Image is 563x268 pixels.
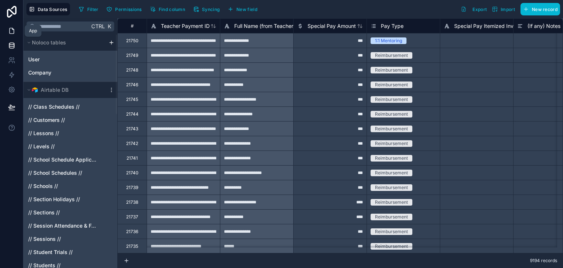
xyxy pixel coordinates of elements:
div: 21739 [126,185,138,191]
a: // Sessions // [28,235,98,243]
span: New field [236,7,257,12]
span: Special Pay Itemized Invoice [454,22,523,30]
div: 21744 [126,111,139,117]
div: Reimbursement [375,140,408,147]
button: New record [520,3,560,15]
div: // Class Schedules // [25,101,116,113]
div: Reimbursement [375,96,408,103]
button: Import [489,3,518,15]
span: (If any) Notes [527,22,560,30]
span: Data Sources [38,7,67,12]
a: // School Schedule Applications // [28,156,98,163]
span: // Sessions // [28,235,61,243]
a: // Class Schedules // [28,103,98,111]
div: // Levels // [25,141,116,152]
div: 21742 [126,141,138,146]
div: 21741 [126,155,138,161]
button: Filter [76,4,101,15]
span: New record [532,7,558,12]
a: // Student Trials // [28,249,98,256]
span: Pay Type [381,22,404,30]
span: Full Name (from Teachers) [234,22,298,30]
a: // Schools // [28,182,98,190]
div: Reimbursement [375,214,408,220]
div: // Customers // [25,114,116,126]
div: Reimbursement [375,67,408,73]
a: // Section Holidays // [28,196,98,203]
div: App [29,28,37,34]
div: 21737 [126,214,138,220]
span: // Section Holidays // [28,196,80,203]
div: // Schools // [25,180,116,192]
div: // School Schedule Applications // [25,154,116,166]
a: // Session Attendance & Feedback // [28,222,98,229]
span: Airtable DB [41,86,69,94]
span: // Student Trials // [28,249,73,256]
div: 21736 [126,229,138,235]
span: // School Schedules // [28,169,82,177]
div: Reimbursement [375,199,408,206]
div: // Session Attendance & Feedback // [25,220,116,232]
a: User [28,56,91,63]
span: K [107,24,112,29]
span: // Customers // [28,116,65,124]
span: User [28,56,40,63]
div: // Section Holidays // [25,193,116,205]
div: // Lessons // [25,127,116,139]
button: Permissions [104,4,144,15]
div: 21735 [126,243,138,249]
div: Reimbursement [375,111,408,117]
button: Export [458,3,489,15]
div: Reimbursement [375,170,408,176]
div: 21749 [126,52,138,58]
span: Export [472,7,487,12]
a: Permissions [104,4,147,15]
div: Company [25,67,116,79]
button: Airtable LogoAirtable DB [25,85,106,95]
div: Reimbursement [375,184,408,191]
div: // School Schedules // [25,167,116,179]
span: // Levels // [28,143,55,150]
div: 21745 [126,97,138,102]
span: Teacher Payment ID [161,22,210,30]
button: Noloco tables [25,37,106,48]
div: Reimbursement [375,126,408,132]
div: // Sessions // [25,233,116,245]
span: Permissions [115,7,141,12]
a: // Levels // [28,143,98,150]
span: Import [501,7,515,12]
div: Reimbursement [375,155,408,162]
a: // Customers // [28,116,98,124]
div: // Sections // [25,207,116,218]
span: Noloco tables [32,39,66,46]
div: Reimbursement [375,82,408,88]
a: New record [518,3,560,15]
button: Data Sources [26,3,70,15]
div: 1:1 Mentoring [375,37,402,44]
div: 21748 [126,67,138,73]
div: 21743 [126,126,138,132]
span: Special Pay Amount [308,22,356,30]
div: # [123,23,141,29]
div: Reimbursement [375,228,408,235]
span: // Schools // [28,182,58,190]
span: // Class Schedules // [28,103,80,111]
span: // Lessons // [28,130,59,137]
div: 21746 [126,82,138,88]
span: Find column [159,7,185,12]
div: 21740 [126,170,139,176]
div: User [25,54,116,65]
span: 9194 records [530,258,557,264]
button: Find column [147,4,188,15]
span: // Sections // [28,209,60,216]
a: // School Schedules // [28,169,98,177]
a: Company [28,69,91,76]
a: Syncing [191,4,225,15]
span: Ctrl [91,22,106,31]
div: Reimbursement [375,243,408,250]
button: Syncing [191,4,222,15]
div: Reimbursement [375,52,408,59]
span: Syncing [202,7,220,12]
